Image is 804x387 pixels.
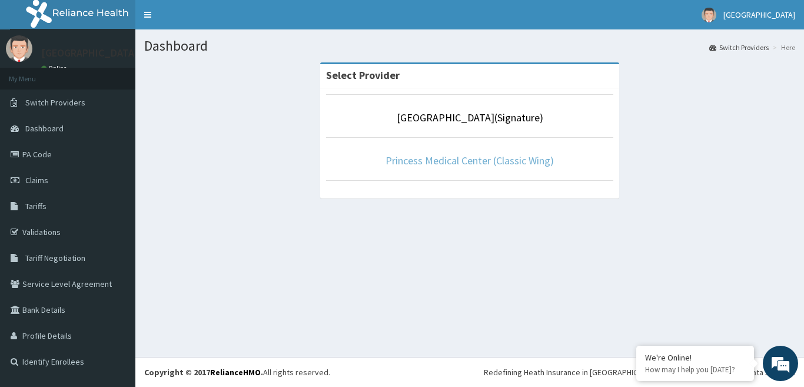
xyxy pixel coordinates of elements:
img: d_794563401_company_1708531726252_794563401 [22,59,48,88]
span: Claims [25,175,48,186]
strong: Select Provider [326,68,400,82]
span: Tariffs [25,201,46,211]
div: Minimize live chat window [193,6,221,34]
strong: Copyright © 2017 . [144,367,263,378]
span: We're online! [68,117,162,236]
a: [GEOGRAPHIC_DATA](Signature) [397,111,543,124]
textarea: Type your message and hit 'Enter' [6,260,224,301]
a: Princess Medical Center (Classic Wing) [386,154,554,167]
img: User Image [702,8,716,22]
footer: All rights reserved. [135,357,804,387]
div: Redefining Heath Insurance in [GEOGRAPHIC_DATA] using Telemedicine and Data Science! [484,366,795,378]
span: Dashboard [25,123,64,134]
p: [GEOGRAPHIC_DATA] [41,48,138,58]
a: Switch Providers [709,42,769,52]
h1: Dashboard [144,38,795,54]
p: How may I help you today? [645,365,745,375]
span: Tariff Negotiation [25,253,85,263]
span: Switch Providers [25,97,85,108]
div: We're Online! [645,352,745,363]
div: Chat with us now [61,66,198,81]
img: User Image [6,35,32,62]
a: RelianceHMO [210,367,261,378]
a: Online [41,64,69,72]
li: Here [770,42,795,52]
span: [GEOGRAPHIC_DATA] [723,9,795,20]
